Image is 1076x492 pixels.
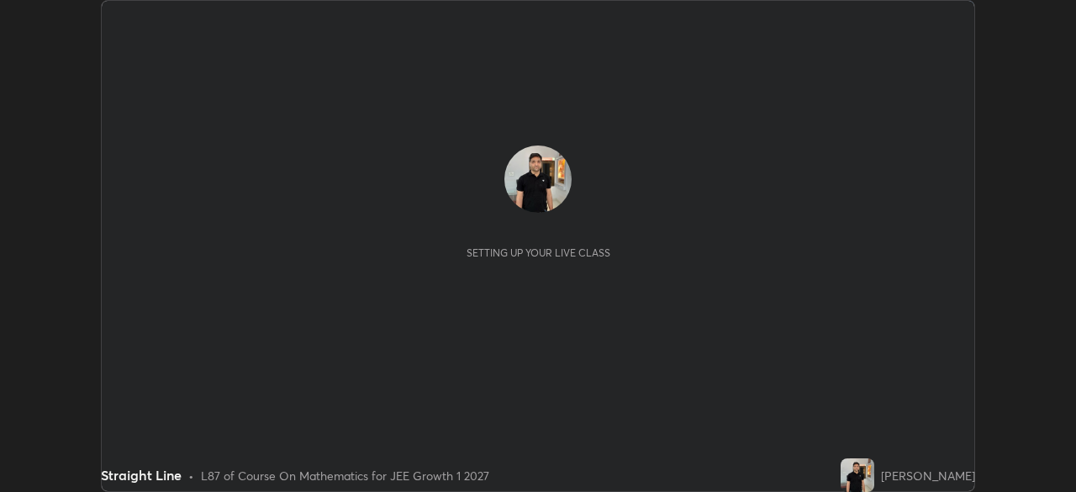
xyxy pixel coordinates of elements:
div: Setting up your live class [467,246,610,259]
img: 098a6166d9bb4ad3a3ccfdcc9c8a09dd.jpg [504,145,572,213]
div: • [188,467,194,484]
div: L87 of Course On Mathematics for JEE Growth 1 2027 [201,467,489,484]
div: Straight Line [101,465,182,485]
img: 098a6166d9bb4ad3a3ccfdcc9c8a09dd.jpg [841,458,874,492]
div: [PERSON_NAME] [881,467,975,484]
